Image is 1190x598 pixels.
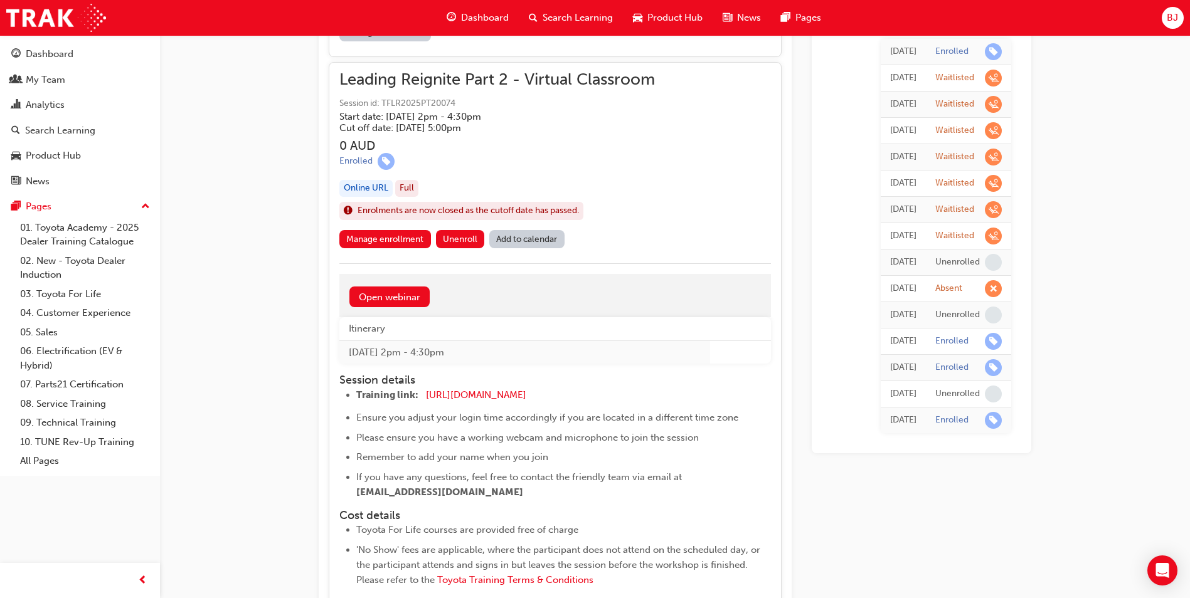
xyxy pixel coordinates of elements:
button: DashboardMy TeamAnalyticsSearch LearningProduct HubNews [5,40,155,195]
span: learningRecordVerb_WAITLIST-icon [985,70,1002,87]
span: learningRecordVerb_WAITLIST-icon [985,201,1002,218]
a: 02. New - Toyota Dealer Induction [15,251,155,285]
span: news-icon [723,10,732,26]
div: Tue Sep 23 2025 15:17:38 GMT+1000 (Australian Eastern Standard Time) [890,97,916,112]
a: My Team [5,68,155,92]
a: 04. Customer Experience [15,303,155,323]
a: car-iconProduct Hub [623,5,713,31]
div: Tue Sep 23 2025 10:30:00 GMT+1000 (Australian Eastern Standard Time) [890,281,916,296]
a: 01. Toyota Academy - 2025 Dealer Training Catalogue [15,218,155,251]
span: learningRecordVerb_WAITLIST-icon [985,175,1002,192]
div: Online URL [339,180,393,197]
a: Toyota Training Terms & Conditions [437,574,593,585]
span: Training link: [356,389,418,401]
span: learningRecordVerb_ENROLL-icon [985,412,1002,429]
div: News [26,174,50,189]
h5: Cut off date: [DATE] 5:00pm [339,122,635,134]
div: Tue Sep 23 2025 15:16:54 GMT+1000 (Australian Eastern Standard Time) [890,150,916,164]
div: Waitlisted [935,125,974,137]
span: Search Learning [543,11,613,25]
a: Dashboard [5,43,155,66]
span: Pages [795,11,821,25]
a: Analytics [5,93,155,117]
span: news-icon [11,176,21,187]
a: 03. Toyota For Life [15,285,155,304]
span: Session id: TFLR2025PT20074 [339,97,655,111]
div: Dashboard [26,47,73,61]
div: Unenrolled [935,256,980,268]
div: Tue Sep 23 2025 15:15:35 GMT+1000 (Australian Eastern Standard Time) [890,229,916,243]
div: My Team [26,73,65,87]
div: Enrolled [935,362,969,374]
div: Wed Sep 24 2025 09:46:22 GMT+1000 (Australian Eastern Standard Time) [890,45,916,59]
span: Remember to add your name when you join [356,451,548,463]
h4: Session details [339,374,747,387]
div: Waitlisted [935,151,974,163]
span: prev-icon [138,573,147,589]
span: learningRecordVerb_ENROLL-icon [985,43,1002,60]
span: car-icon [633,10,642,26]
span: Leading Reignite Part 2 - Virtual Classroom [339,73,655,87]
span: car-icon [11,150,21,162]
div: Waitlisted [935,72,974,84]
span: pages-icon [781,10,790,26]
span: learningRecordVerb_ENROLL-icon [985,333,1002,350]
span: guage-icon [447,10,456,26]
div: Enrolled [339,155,373,167]
a: 06. Electrification (EV & Hybrid) [15,342,155,375]
span: Toyota For Life courses are provided free of charge [356,524,578,535]
h4: Cost details [339,509,771,523]
div: Tue Sep 23 2025 15:16:07 GMT+1000 (Australian Eastern Standard Time) [890,202,916,217]
div: Pages [26,199,51,214]
button: Pages [5,195,155,218]
span: learningRecordVerb_ENROLL-icon [985,359,1002,376]
div: Enrolled [935,335,969,347]
th: Itinerary [339,317,710,340]
div: Mon Aug 11 2025 12:41:55 GMT+1000 (Australian Eastern Standard Time) [890,387,916,401]
div: Full [395,180,418,197]
span: Please ensure you have a working webcam and microphone to join the session [356,432,699,443]
img: Trak [6,4,106,32]
span: Dashboard [461,11,509,25]
a: All Pages [15,451,155,471]
div: Enrolled [935,46,969,58]
a: [URL][DOMAIN_NAME] [426,389,526,401]
a: Manage enrollment [339,230,431,248]
span: News [737,11,761,25]
a: 08. Service Training [15,394,155,414]
span: people-icon [11,75,21,86]
div: Enrolled [935,414,969,426]
a: 10. TUNE Rev-Up Training [15,433,155,452]
div: Unenrolled [935,388,980,400]
div: Wed Sep 17 2025 08:20:44 GMT+1000 (Australian Eastern Standard Time) [890,308,916,322]
span: 'No Show' fees are applicable, where the participant does not attend on the scheduled day, or the... [356,544,763,585]
a: 09. Technical Training [15,413,155,433]
div: Open Intercom Messenger [1147,555,1177,585]
h3: 0 AUD [339,139,655,153]
span: learningRecordVerb_NONE-icon [985,307,1002,323]
span: Unenroll [443,234,477,244]
h5: Start date: [DATE] 2pm - 4:30pm [339,111,635,122]
a: pages-iconPages [771,5,831,31]
div: Tue Sep 23 2025 15:16:30 GMT+1000 (Australian Eastern Standard Time) [890,176,916,191]
span: Ensure you adjust your login time accordingly if you are located in a different time zone [356,412,738,423]
span: Product Hub [647,11,703,25]
div: Unenrolled [935,309,980,321]
div: Waitlisted [935,177,974,189]
div: Wed Sep 24 2025 09:24:32 GMT+1000 (Australian Eastern Standard Time) [890,71,916,85]
span: chart-icon [11,100,21,111]
a: News [5,170,155,193]
a: Product Hub [5,144,155,167]
span: search-icon [529,10,538,26]
div: Analytics [26,98,65,112]
div: Tue Sep 23 2025 10:30:00 GMT+1000 (Australian Eastern Standard Time) [890,255,916,270]
span: exclaim-icon [344,203,353,219]
a: news-iconNews [713,5,771,31]
span: search-icon [11,125,20,137]
div: Wed Sep 17 2025 08:19:53 GMT+1000 (Australian Eastern Standard Time) [890,334,916,349]
span: learningRecordVerb_WAITLIST-icon [985,122,1002,139]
